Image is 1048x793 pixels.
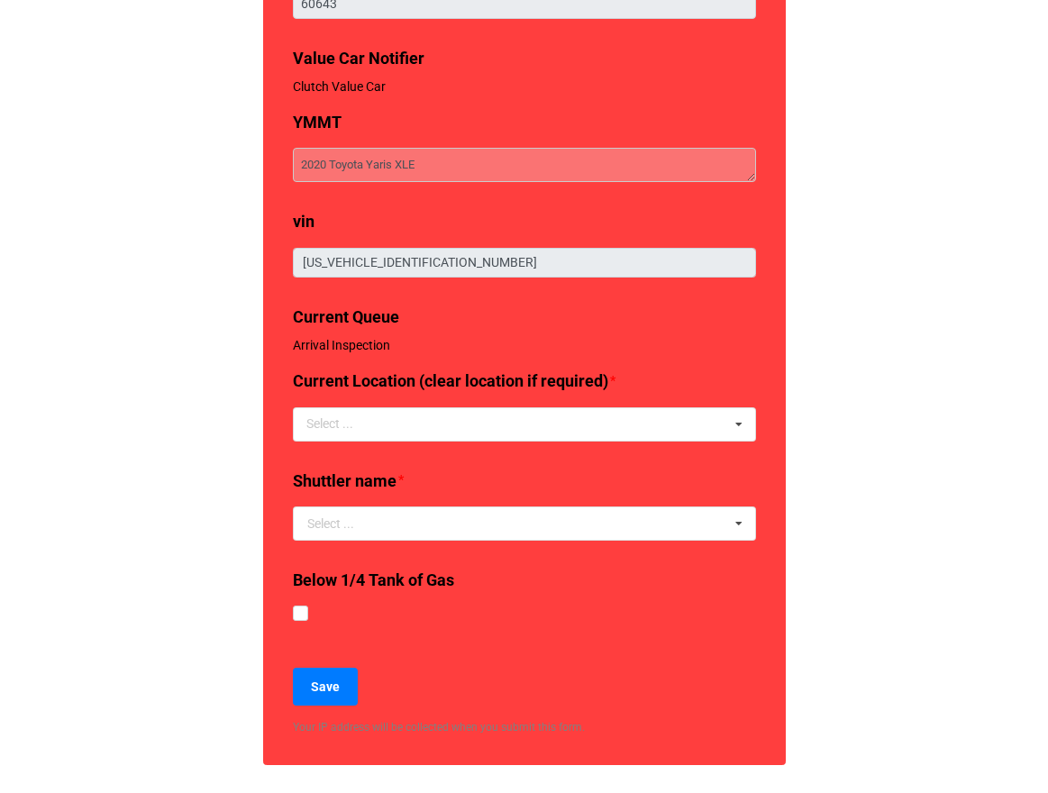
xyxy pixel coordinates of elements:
button: Save [293,668,358,706]
label: vin [293,209,314,234]
p: Your IP address will be collected when you submit this form. [293,720,756,735]
label: Below 1/4 Tank of Gas [293,568,454,593]
label: YMMT [293,110,342,135]
b: Value Car Notifier [293,49,424,68]
div: Select ... [302,414,379,434]
b: Save [311,678,340,697]
textarea: 2020 Toyota Yaris XLE [293,148,756,182]
div: Select ... [307,517,354,530]
label: Shuttler name [293,469,396,494]
label: Current Location (clear location if required) [293,369,608,394]
p: Arrival Inspection [293,336,756,354]
p: Clutch Value Car [293,77,756,96]
b: Current Queue [293,307,399,326]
